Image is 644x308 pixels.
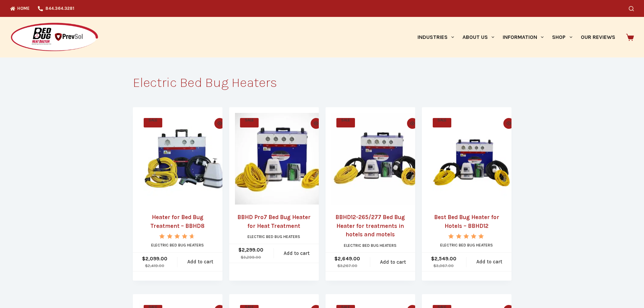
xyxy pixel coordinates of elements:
[448,234,484,254] span: Rated out of 5
[142,256,145,262] span: $
[448,234,484,239] div: Rated 5.00 out of 5
[331,213,409,239] a: BBHD12-265/277 Bed Bug Heater for treatments in hotels and motels
[133,76,511,89] h1: Electric Bed Bug Heaters
[311,118,321,129] button: Quick view toggle
[629,6,634,11] button: Search
[238,247,263,253] bdi: 2,299.00
[241,255,261,260] bdi: 3,299.00
[344,243,397,248] a: Electric Bed Bug Heaters
[142,256,167,262] bdi: 2,099.00
[428,213,506,230] a: Best Bed Bug Heater for Hotels – BBHD12
[431,256,456,262] bdi: 2,549.00
[240,118,259,127] span: SALE
[433,118,451,127] span: SALE
[145,263,164,268] bdi: 2,419.00
[235,213,313,230] a: BBHD Pro7 Bed Bug Heater for Heat Treatment
[336,118,355,127] span: SALE
[413,17,619,57] nav: Primary
[337,263,340,268] span: $
[274,244,320,263] a: Add to cart: “BBHD Pro7 Bed Bug Heater for Heat Treatment”
[247,234,300,239] a: Electric Bed Bug Heaters
[440,243,493,247] a: Electric Bed Bug Heaters
[10,22,99,52] img: Prevsol/Bed Bug Heat Doctor
[238,247,242,253] span: $
[413,17,458,57] a: Industries
[433,263,436,268] span: $
[431,256,434,262] span: $
[548,17,576,57] a: Shop
[370,253,416,271] a: Add to cart: “BBHD12-265/277 Bed Bug Heater for treatments in hotels and motels”
[334,256,360,262] bdi: 2,649.00
[334,256,338,262] span: $
[139,213,217,230] a: Heater for Bed Bug Treatment – BBHD8
[467,253,512,271] a: Add to cart: “Best Bed Bug Heater for Hotels - BBHD12”
[151,243,204,247] a: Electric Bed Bug Heaters
[177,253,223,271] a: Add to cart: “Heater for Bed Bug Treatment - BBHD8”
[159,234,195,239] div: Rated 4.67 out of 5
[576,17,619,57] a: Our Reviews
[139,113,230,205] a: Heater for Bed Bug Treatment - BBHD8
[159,234,193,254] span: Rated out of 5
[458,17,498,57] a: About Us
[241,255,243,260] span: $
[428,113,519,205] a: Best Bed Bug Heater for Hotels - BBHD12
[433,263,454,268] bdi: 3,067.00
[499,17,548,57] a: Information
[144,118,162,127] span: SALE
[337,263,357,268] bdi: 3,267.00
[331,113,423,205] a: BBHD12-265/277 Bed Bug Heater for treatments in hotels and motels
[407,118,418,129] button: Quick view toggle
[503,118,514,129] button: Quick view toggle
[235,113,327,205] a: BBHD Pro7 Bed Bug Heater for Heat Treatment
[214,118,225,129] button: Quick view toggle
[145,263,148,268] span: $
